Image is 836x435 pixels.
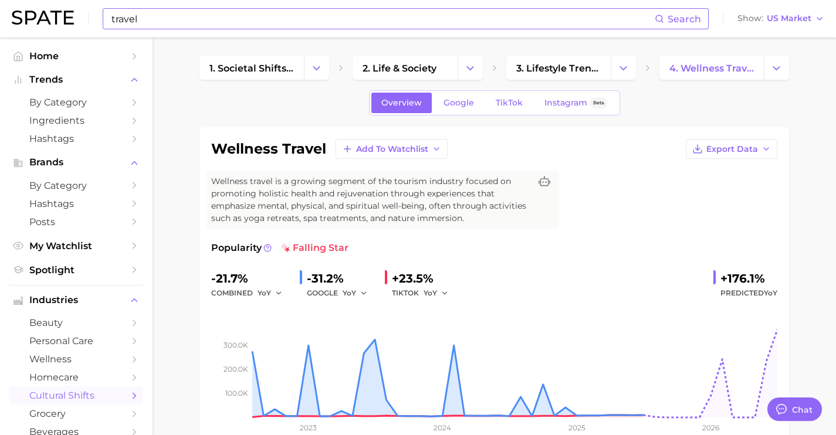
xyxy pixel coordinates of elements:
a: 4. wellness travel [659,56,764,80]
span: Beta [593,98,604,108]
a: Ingredients [9,111,143,130]
a: wellness [9,350,143,368]
span: by Category [29,97,123,108]
tspan: 2026 [702,423,719,432]
span: Industries [29,295,123,305]
div: -31.2% [307,269,375,288]
span: Hashtags [29,133,123,144]
button: Export Data [686,139,777,159]
button: YoY [343,286,368,300]
a: Google [434,93,484,113]
a: InstagramBeta [534,93,618,113]
button: Change Category [764,56,789,80]
span: TikTok [496,98,523,108]
a: Spotlight [9,261,143,279]
span: YoY [764,288,777,297]
span: Home [29,50,123,62]
img: falling star [281,243,290,253]
a: TikTok [486,93,533,113]
span: Wellness travel is a growing segment of the tourism industry focused on promoting holistic health... [211,175,530,225]
a: by Category [9,176,143,195]
a: cultural shifts [9,386,143,405]
span: cultural shifts [29,390,123,401]
span: YoY [258,288,271,298]
span: wellness [29,354,123,365]
div: -21.7% [211,269,290,288]
a: 3. lifestyle trends [506,56,611,80]
span: Hashtags [29,198,123,209]
button: Change Category [304,56,329,80]
a: Hashtags [9,195,143,213]
span: beauty [29,317,123,328]
span: US Market [767,15,811,22]
a: 1. societal shifts & culture [199,56,304,80]
div: +23.5% [392,269,456,288]
span: Spotlight [29,264,123,276]
span: Posts [29,216,123,227]
div: TIKTOK [392,286,456,300]
button: YoY [424,286,449,300]
span: falling star [281,241,348,255]
span: My Watchlist [29,240,123,252]
div: GOOGLE [307,286,375,300]
span: Instagram [544,98,587,108]
span: Brands [29,157,123,168]
tspan: 2023 [300,423,317,432]
span: Ingredients [29,115,123,126]
a: grocery [9,405,143,423]
span: YoY [343,288,356,298]
span: Export Data [706,144,758,154]
button: Trends [9,71,143,89]
span: Google [444,98,474,108]
a: Hashtags [9,130,143,148]
a: Home [9,47,143,65]
button: Brands [9,154,143,171]
tspan: 2025 [568,423,585,432]
button: Change Category [458,56,483,80]
a: homecare [9,368,143,386]
span: 1. societal shifts & culture [209,63,294,74]
a: beauty [9,314,143,332]
span: Search [668,13,701,25]
span: Show [737,15,763,22]
span: YoY [424,288,437,298]
span: Add to Watchlist [356,144,428,154]
img: SPATE [12,11,74,25]
button: YoY [258,286,283,300]
a: Posts [9,213,143,231]
span: by Category [29,180,123,191]
span: Trends [29,74,123,85]
a: personal care [9,332,143,350]
a: Overview [371,93,432,113]
h1: wellness travel [211,142,326,156]
button: Change Category [611,56,636,80]
span: 3. lifestyle trends [516,63,601,74]
a: by Category [9,93,143,111]
tspan: 2024 [434,423,451,432]
span: grocery [29,408,123,419]
span: Popularity [211,241,262,255]
span: 2. life & society [363,63,436,74]
span: personal care [29,335,123,346]
span: Overview [381,98,422,108]
button: Industries [9,291,143,309]
div: +176.1% [720,269,777,288]
div: combined [211,286,290,300]
span: homecare [29,372,123,383]
span: 4. wellness travel [669,63,754,74]
input: Search here for a brand, industry, or ingredient [110,9,655,29]
button: Add to Watchlist [336,139,448,159]
a: My Watchlist [9,237,143,255]
a: 2. life & society [353,56,457,80]
button: ShowUS Market [735,11,827,26]
span: Predicted [720,286,777,300]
